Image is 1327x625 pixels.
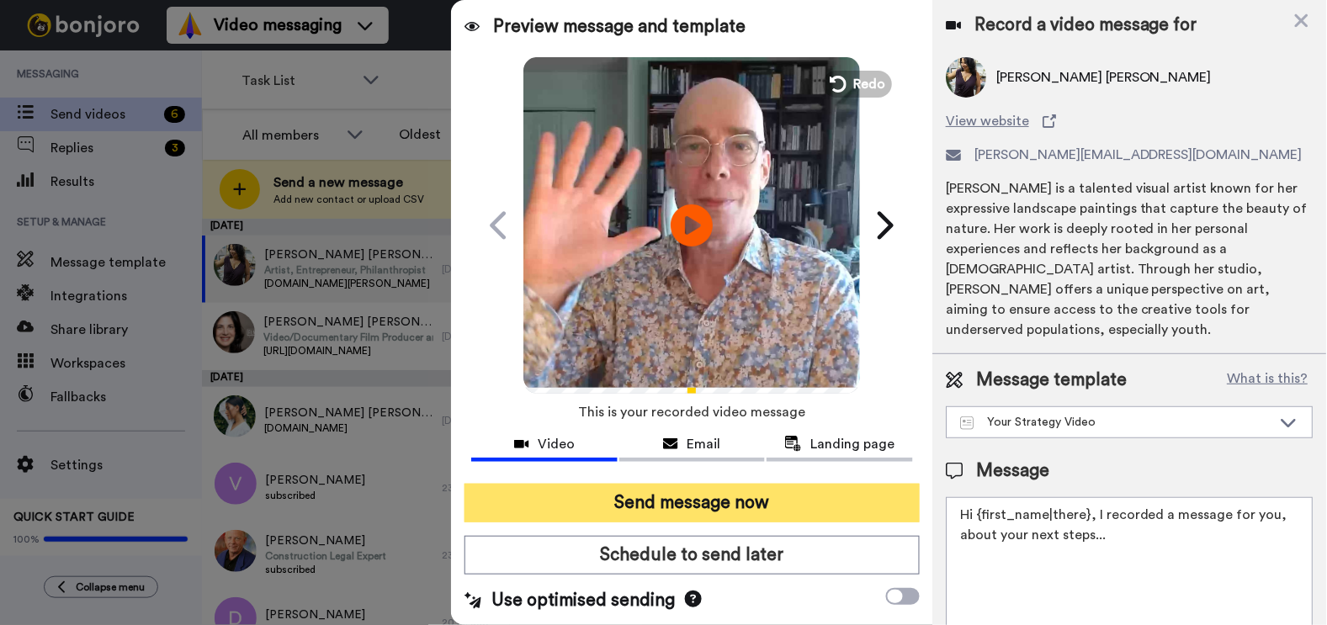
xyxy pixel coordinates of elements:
[464,536,919,575] button: Schedule to send later
[464,484,919,522] button: Send message now
[977,458,1050,484] span: Message
[961,416,975,430] img: Message-temps.svg
[947,111,1030,131] span: View website
[947,111,1314,131] a: View website
[810,434,894,454] span: Landing page
[975,145,1303,165] span: [PERSON_NAME][EMAIL_ADDRESS][DOMAIN_NAME]
[947,178,1314,340] div: [PERSON_NAME] is a talented visual artist known for her expressive landscape paintings that captu...
[491,588,675,613] span: Use optimised sending
[538,434,575,454] span: Video
[961,414,1272,431] div: Your Strategy Video
[1223,368,1314,393] button: What is this?
[578,394,805,431] span: This is your recorded video message
[977,368,1128,393] span: Message template
[687,434,720,454] span: Email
